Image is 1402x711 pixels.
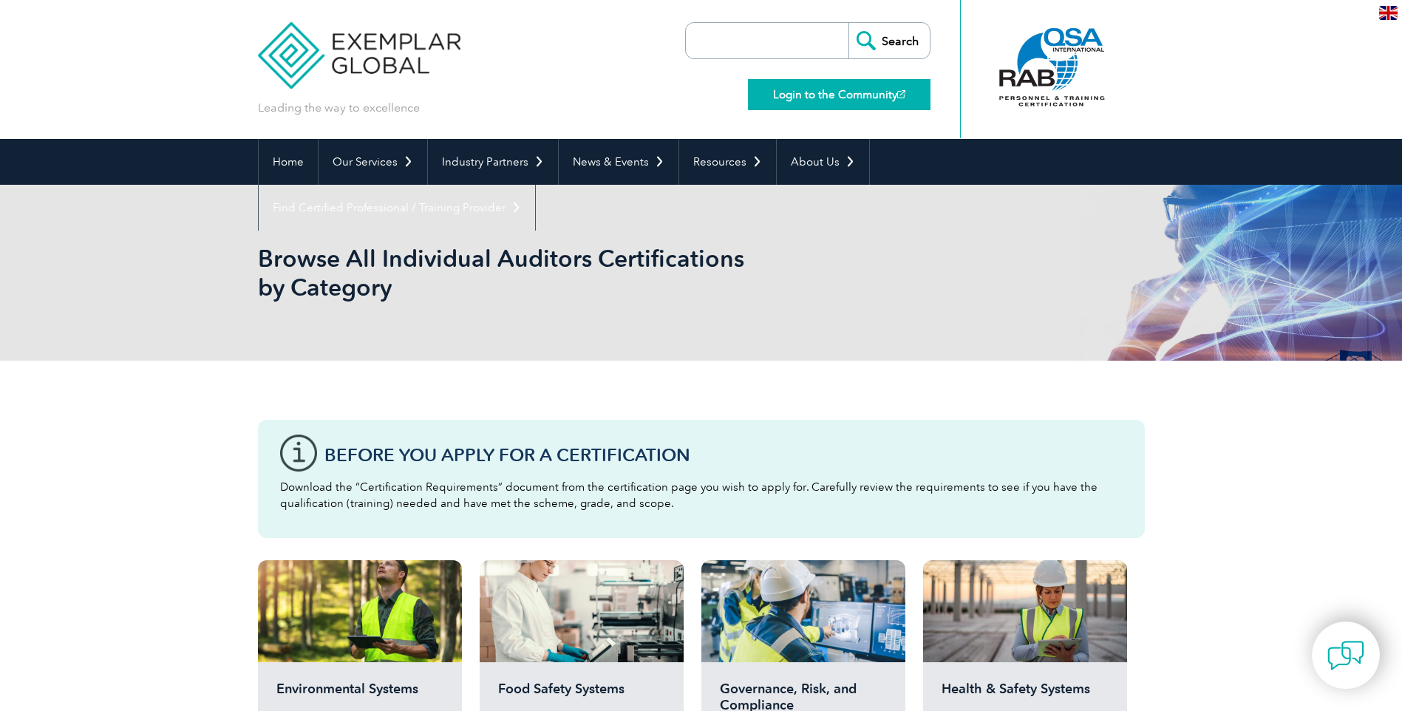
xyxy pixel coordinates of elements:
h1: Browse All Individual Auditors Certifications by Category [258,244,826,302]
h3: Before You Apply For a Certification [324,446,1123,464]
a: Login to the Community [748,79,930,110]
img: contact-chat.png [1327,637,1364,674]
img: en [1379,6,1398,20]
a: Home [259,139,318,185]
a: Find Certified Professional / Training Provider [259,185,535,231]
a: Industry Partners [428,139,558,185]
input: Search [848,23,930,58]
a: Our Services [319,139,427,185]
p: Leading the way to excellence [258,100,420,116]
a: Resources [679,139,776,185]
a: News & Events [559,139,678,185]
a: About Us [777,139,869,185]
img: open_square.png [897,90,905,98]
p: Download the “Certification Requirements” document from the certification page you wish to apply ... [280,479,1123,511]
